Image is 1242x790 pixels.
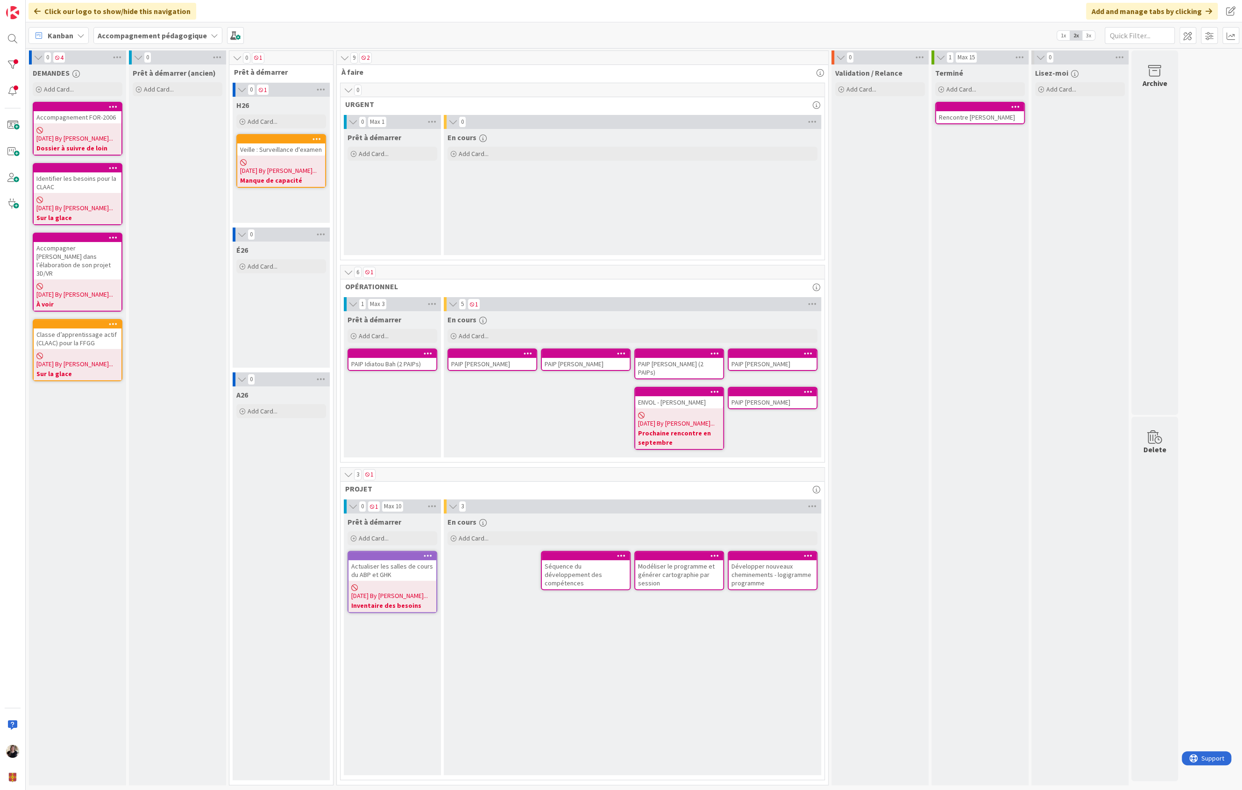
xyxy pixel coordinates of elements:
span: Add Card... [248,407,277,415]
div: Delete [1143,444,1166,455]
span: Terminé [935,68,963,78]
div: Archive [1143,78,1167,89]
span: 1 [256,84,269,95]
div: PAIP [PERSON_NAME] [729,349,816,370]
div: PAIP [PERSON_NAME] (2 PAIPs) [635,349,723,378]
div: Développer nouveaux cheminements - logigramme programme [729,560,816,589]
span: 0 [248,374,255,385]
div: Classe d’apprentissage actif (CLAAC) pour la FFGG [34,328,121,349]
a: Rencontre [PERSON_NAME] [935,102,1025,124]
div: Add and manage tabs by clicking [1086,3,1218,20]
div: Accompagnement FOR-2006 [34,103,121,123]
div: PAIP Idiatou Bah (2 PAIPs) [348,349,436,370]
div: Max 3 [370,302,384,306]
span: Support [20,1,43,13]
span: 1 [252,52,264,64]
span: 1 [363,469,376,480]
span: 4 [53,52,65,63]
div: Max 15 [958,55,975,60]
div: Accompagner [PERSON_NAME] dans l’élaboration de son projet 3D/VR [34,234,121,279]
span: Add Card... [846,85,876,93]
span: 2 [359,52,372,64]
div: Veille : Surveillance d'examen [237,143,325,156]
span: 0 [459,116,466,128]
span: Add Card... [1046,85,1076,93]
span: Add Card... [359,332,389,340]
span: 0 [354,85,362,96]
a: PAIP [PERSON_NAME] (2 PAIPs) [634,349,724,379]
span: A26 [236,390,248,399]
span: Add Card... [248,117,277,126]
div: Accompagnement FOR-2006 [34,111,121,123]
span: 0 [144,52,151,63]
span: Add Card... [459,332,489,340]
span: 0 [1046,52,1054,63]
span: À faire [341,67,816,77]
a: PAIP Idiatou Bah (2 PAIPs) [348,349,437,371]
a: Développer nouveaux cheminements - logigramme programme [728,551,817,590]
img: MB [6,745,19,758]
span: 3x [1082,31,1095,40]
span: PROJET [345,484,813,493]
div: Max 10 [384,504,401,509]
div: Identifier les besoins pour la CLAAC [34,172,121,193]
span: H26 [236,100,249,110]
img: Visit kanbanzone.com [6,6,19,19]
a: Séquence du développement des compétences [541,551,631,590]
span: DEMANDES [33,68,70,78]
div: Classe d’apprentissage actif (CLAAC) pour la FFGG [34,320,121,349]
div: Max 1 [370,120,384,124]
div: Modéliser le programme et générer cartographie par session [635,552,723,589]
span: 0 [359,116,366,128]
div: PAIP Idiatou Bah (2 PAIPs) [348,358,436,370]
div: PAIP [PERSON_NAME] [542,349,630,370]
span: [DATE] By [PERSON_NAME]... [351,591,428,601]
span: Add Card... [359,149,389,158]
a: PAIP [PERSON_NAME] [728,349,817,371]
div: Veille : Surveillance d'examen [237,135,325,156]
div: Accompagner [PERSON_NAME] dans l’élaboration de son projet 3D/VR [34,242,121,279]
span: En cours [447,517,476,527]
span: Add Card... [459,534,489,542]
a: PAIP [PERSON_NAME] [541,349,631,371]
span: 0 [44,52,51,63]
span: 5 [459,299,466,310]
a: Identifier les besoins pour la CLAAC[DATE] By [PERSON_NAME]...Sur la glace [33,163,122,225]
span: Add Card... [248,262,277,270]
div: Actualiser les salles de cours du ABP et GHK [348,560,436,581]
span: Add Card... [459,149,489,158]
div: Séquence du développement des compétences [542,552,630,589]
div: Rencontre [PERSON_NAME] [936,111,1024,123]
a: Modéliser le programme et générer cartographie par session [634,551,724,590]
div: Identifier les besoins pour la CLAAC [34,164,121,193]
span: 1 [468,299,480,310]
span: 0 [846,52,854,63]
span: 1 [359,299,366,310]
div: ENVOL - [PERSON_NAME] [635,388,723,408]
div: PAIP [PERSON_NAME] (2 PAIPs) [635,358,723,378]
div: Modéliser le programme et générer cartographie par session [635,560,723,589]
span: Prêt à démarrer (ancien) [133,68,216,78]
span: Add Card... [144,85,174,93]
a: Veille : Surveillance d'examen[DATE] By [PERSON_NAME]...Manque de capacité [236,134,326,188]
span: Kanban [48,30,73,41]
div: Rencontre [PERSON_NAME] [936,103,1024,123]
div: PAIP [PERSON_NAME] [542,358,630,370]
span: 3 [354,469,362,480]
span: Prêt à démarrer [234,67,321,77]
span: Prêt à démarrer [348,315,401,324]
input: Quick Filter... [1105,27,1175,44]
a: ENVOL - [PERSON_NAME][DATE] By [PERSON_NAME]...Prochaine rencontre en septembre [634,387,724,450]
span: [DATE] By [PERSON_NAME]... [36,290,113,299]
div: PAIP [PERSON_NAME] [729,388,816,408]
span: Add Card... [359,534,389,542]
span: 1 [946,52,954,63]
div: PAIP [PERSON_NAME] [729,358,816,370]
span: 0 [243,52,250,64]
div: Développer nouveaux cheminements - logigramme programme [729,552,816,589]
a: Accompagnement FOR-2006[DATE] By [PERSON_NAME]...Dossier à suivre de loin [33,102,122,156]
span: 1x [1057,31,1070,40]
span: [DATE] By [PERSON_NAME]... [36,203,113,213]
div: Click our logo to show/hide this navigation [28,3,196,20]
b: Inventaire des besoins [351,601,433,610]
